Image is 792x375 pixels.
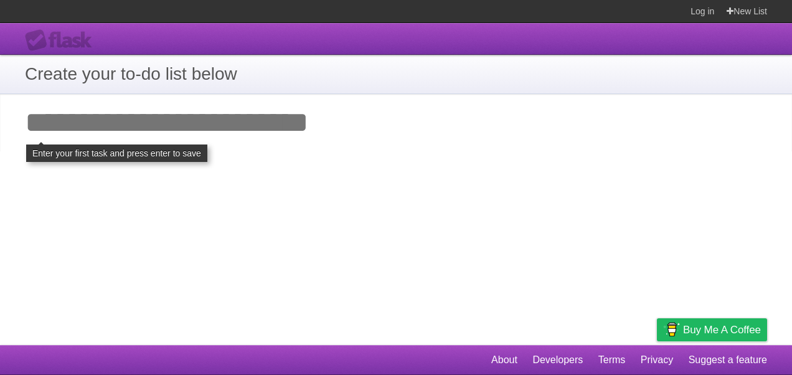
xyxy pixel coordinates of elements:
[25,61,767,87] h1: Create your to-do list below
[532,348,583,372] a: Developers
[663,319,680,340] img: Buy me a coffee
[598,348,626,372] a: Terms
[689,348,767,372] a: Suggest a feature
[641,348,673,372] a: Privacy
[25,29,100,52] div: Flask
[683,319,761,341] span: Buy me a coffee
[657,318,767,341] a: Buy me a coffee
[491,348,517,372] a: About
